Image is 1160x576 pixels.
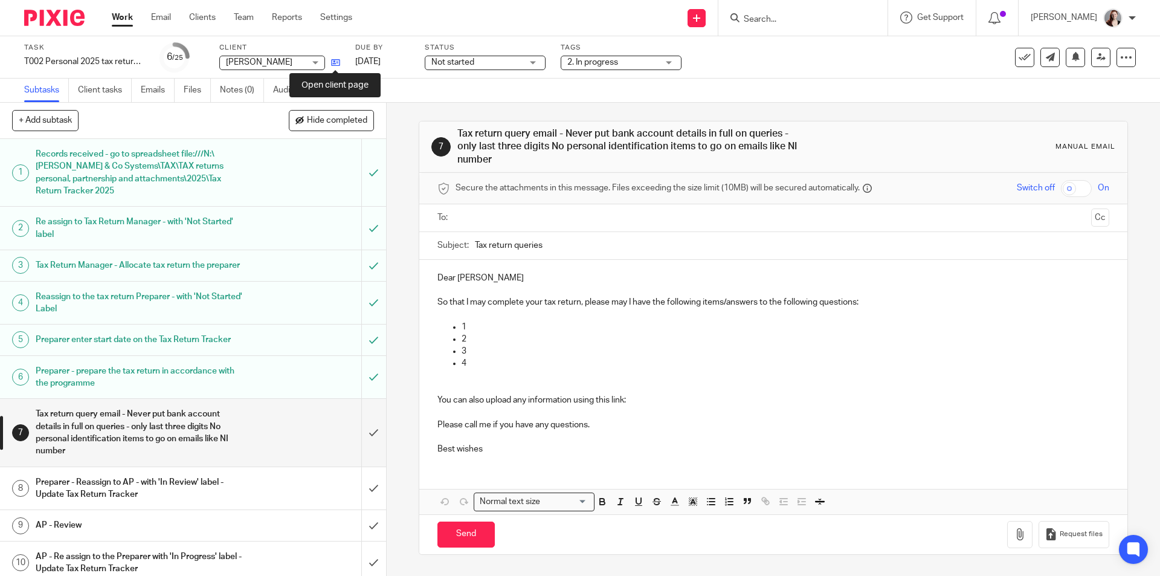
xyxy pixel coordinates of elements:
[12,517,29,534] div: 9
[12,257,29,274] div: 3
[355,57,381,66] span: [DATE]
[425,43,546,53] label: Status
[1017,182,1055,194] span: Switch off
[219,43,340,53] label: Client
[1098,182,1109,194] span: On
[24,10,85,26] img: Pixie
[189,11,216,24] a: Clients
[431,137,451,157] div: 7
[12,294,29,311] div: 4
[1103,8,1123,28] img: High%20Res%20Andrew%20Price%20Accountants%20_Poppy%20Jakes%20Photography-3%20-%20Copy.jpg
[36,473,245,504] h1: Preparer - Reassign to AP - with 'In Review' label - Update Tax Return Tracker
[1060,529,1103,539] span: Request files
[12,554,29,571] div: 10
[24,43,145,53] label: Task
[437,394,1109,406] p: You can also upload any information using this link:
[24,79,69,102] a: Subtasks
[1031,11,1097,24] p: [PERSON_NAME]
[544,496,587,508] input: Search for option
[561,43,681,53] label: Tags
[12,480,29,497] div: 8
[917,13,964,22] span: Get Support
[172,54,183,61] small: /25
[167,50,183,64] div: 6
[12,164,29,181] div: 1
[226,58,292,66] span: [PERSON_NAME]
[1055,142,1115,152] div: Manual email
[12,110,79,131] button: + Add subtask
[36,331,245,349] h1: Preparer enter start date on the Tax Return Tracker
[437,419,1109,431] p: Please call me if you have any questions.
[307,116,367,126] span: Hide completed
[431,58,474,66] span: Not started
[234,11,254,24] a: Team
[220,79,264,102] a: Notes (0)
[36,362,245,393] h1: Preparer - prepare the tax return in accordance with the programme
[437,443,1109,455] p: Best wishes
[462,357,1109,369] p: 4
[36,256,245,274] h1: Tax Return Manager - Allocate tax return the preparer
[12,424,29,441] div: 7
[184,79,211,102] a: Files
[474,493,594,511] div: Search for option
[24,56,145,68] div: T002 Personal 2025 tax return (non recurring)
[36,405,245,460] h1: Tax return query email - Never put bank account details in full on queries - only last three digi...
[320,11,352,24] a: Settings
[462,321,1109,333] p: 1
[437,212,451,224] label: To:
[1039,521,1109,548] button: Request files
[78,79,132,102] a: Client tasks
[12,369,29,386] div: 6
[462,345,1109,357] p: 3
[151,11,171,24] a: Email
[355,43,410,53] label: Due by
[36,288,245,319] h1: Reassign to the tax return Preparer - with 'Not Started' Label
[112,11,133,24] a: Work
[437,239,469,251] label: Subject:
[12,220,29,237] div: 2
[567,58,618,66] span: 2. In progress
[289,110,374,131] button: Hide completed
[141,79,175,102] a: Emails
[36,213,245,244] h1: Re assign to Tax Return Manager - with 'Not Started' label
[457,128,799,166] h1: Tax return query email - Never put bank account details in full on queries - only last three digi...
[272,11,302,24] a: Reports
[1091,209,1109,227] button: Cc
[36,516,245,534] h1: AP - Review
[437,296,1109,308] p: So that I may complete your tax return, please may I have the following items/answers to the foll...
[36,145,245,200] h1: Records received - go to spreadsheet file:///N:\[PERSON_NAME] & Co Systems\TAX\TAX returns person...
[477,496,543,508] span: Normal text size
[273,79,320,102] a: Audit logs
[743,15,851,25] input: Search
[12,331,29,348] div: 5
[462,333,1109,345] p: 2
[437,272,1109,284] p: Dear [PERSON_NAME]
[437,522,495,548] input: Send
[456,182,860,194] span: Secure the attachments in this message. Files exceeding the size limit (10MB) will be secured aut...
